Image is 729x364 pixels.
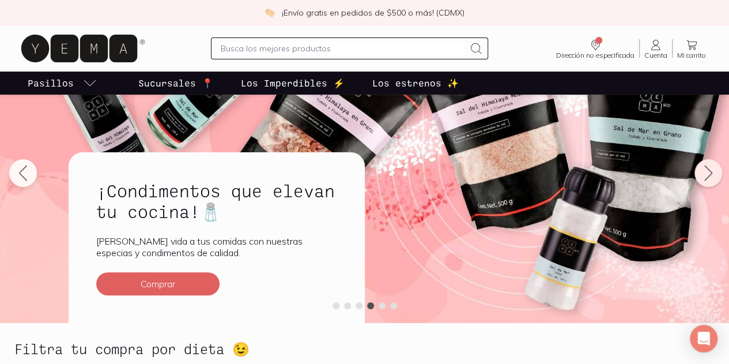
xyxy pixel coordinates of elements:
[644,52,667,59] span: Cuenta
[241,76,345,90] p: Los Imperdibles ⚡️
[28,76,74,90] p: Pasillos
[673,38,711,59] a: Mi carrito
[138,76,213,90] p: Sucursales 📍
[69,152,365,323] a: ¡Condimentos que elevan tu cocina!🧂[PERSON_NAME] vida a tus comidas con nuestras especias y condi...
[221,42,464,55] input: Busca los mejores productos
[552,38,639,59] a: Dirección no especificada
[239,72,347,95] a: Los Imperdibles ⚡️
[265,7,275,18] img: check
[96,235,337,258] p: [PERSON_NAME] vida a tus comidas con nuestras especias y condimentos de calidad.
[370,72,461,95] a: Los estrenos ✨
[372,76,459,90] p: Los estrenos ✨
[556,52,634,59] span: Dirección no especificada
[14,342,250,357] h2: Filtra tu compra por dieta 😉
[640,38,672,59] a: Cuenta
[136,72,216,95] a: Sucursales 📍
[677,52,706,59] span: Mi carrito
[282,7,464,18] p: ¡Envío gratis en pedidos de $500 o más! (CDMX)
[96,180,337,222] h2: ¡Condimentos que elevan tu cocina!🧂
[96,272,220,295] button: Comprar
[690,325,717,352] div: Open Intercom Messenger
[25,72,99,95] a: pasillo-todos-link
